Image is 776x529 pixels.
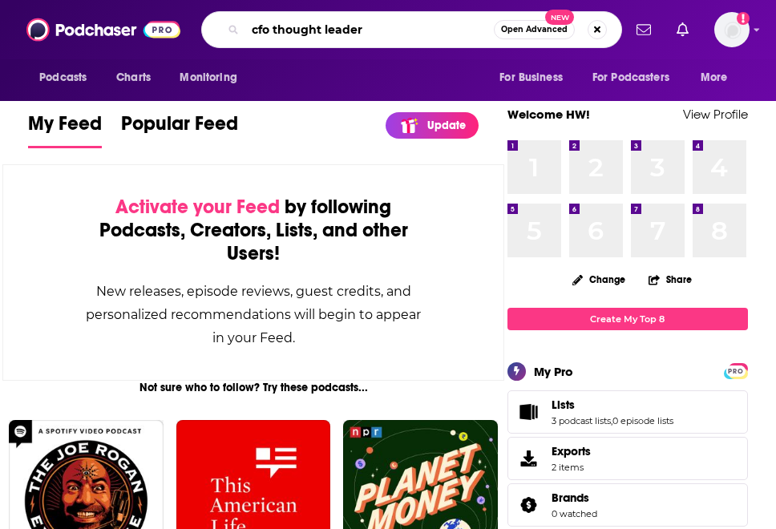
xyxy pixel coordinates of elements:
[28,111,102,145] span: My Feed
[534,364,573,379] div: My Pro
[582,63,693,93] button: open menu
[552,444,591,458] span: Exports
[168,63,257,93] button: open menu
[245,17,494,42] input: Search podcasts, credits, & more...
[499,67,563,89] span: For Business
[83,280,423,349] div: New releases, episode reviews, guest credits, and personalized recommendations will begin to appe...
[513,447,545,470] span: Exports
[648,264,693,295] button: Share
[612,415,673,426] a: 0 episode lists
[592,67,669,89] span: For Podcasters
[427,119,466,132] p: Update
[611,415,612,426] span: ,
[726,365,746,378] span: PRO
[701,67,728,89] span: More
[552,491,597,505] a: Brands
[726,364,746,376] a: PRO
[683,107,748,122] a: View Profile
[714,12,750,47] button: Show profile menu
[552,398,673,412] a: Lists
[552,398,575,412] span: Lists
[507,308,748,329] a: Create My Top 8
[201,11,622,48] div: Search podcasts, credits, & more...
[180,67,236,89] span: Monitoring
[116,67,151,89] span: Charts
[552,462,591,473] span: 2 items
[689,63,748,93] button: open menu
[513,494,545,516] a: Brands
[737,12,750,25] svg: Add a profile image
[545,10,574,25] span: New
[714,12,750,47] img: User Profile
[552,415,611,426] a: 3 podcast lists
[121,111,238,148] a: Popular Feed
[488,63,583,93] button: open menu
[28,63,107,93] button: open menu
[552,508,597,519] a: 0 watched
[507,437,748,480] a: Exports
[386,112,479,139] a: Update
[28,111,102,148] a: My Feed
[494,20,575,39] button: Open AdvancedNew
[563,269,635,289] button: Change
[507,390,748,434] span: Lists
[39,67,87,89] span: Podcasts
[83,196,423,265] div: by following Podcasts, Creators, Lists, and other Users!
[507,107,590,122] a: Welcome HW!
[106,63,160,93] a: Charts
[115,195,280,219] span: Activate your Feed
[714,12,750,47] span: Logged in as HWdata
[513,401,545,423] a: Lists
[630,16,657,43] a: Show notifications dropdown
[121,111,238,145] span: Popular Feed
[552,491,589,505] span: Brands
[670,16,695,43] a: Show notifications dropdown
[26,14,180,45] img: Podchaser - Follow, Share and Rate Podcasts
[2,381,504,394] div: Not sure who to follow? Try these podcasts...
[501,26,568,34] span: Open Advanced
[507,483,748,527] span: Brands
